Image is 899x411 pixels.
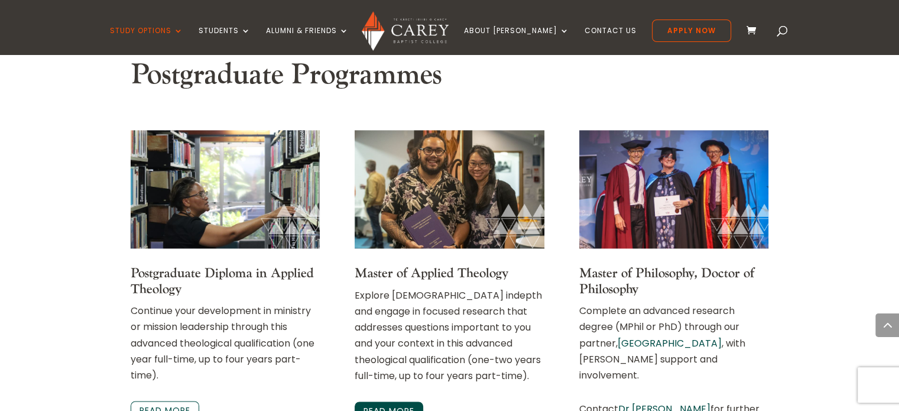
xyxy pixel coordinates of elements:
[131,303,320,383] p: Continue your development in ministry or mission leadership through this advanced theological qua...
[131,265,314,297] a: Postgraduate Diploma in Applied Theology
[618,336,722,350] a: [GEOGRAPHIC_DATA]
[355,130,544,248] img: Carey Book Launch -108
[199,27,251,54] a: Students
[652,20,731,42] a: Apply Now
[464,27,569,54] a: About [PERSON_NAME]
[362,11,449,51] img: Carey Baptist College
[266,27,349,54] a: Alumni & Friends
[131,238,320,252] a: Gathoni, student library
[579,303,768,383] p: Complete an advanced research degree (MPhil or PhD) through our partner, , with [PERSON_NAME] sup...
[355,265,508,281] a: Master of Applied Theology
[355,287,544,384] p: Explore [DEMOGRAPHIC_DATA] indepth and engage in focused research that addresses questions import...
[355,238,544,252] a: Book launch 2022
[579,130,768,248] img: Graduation 2023
[131,58,769,98] h2: Postgraduate Programmes
[585,27,637,54] a: Contact Us
[131,130,320,248] img: 20230313143044_IMG_2652
[579,265,754,297] span: Master of Philosophy, Doctor of Philosophy
[110,27,183,54] a: Study Options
